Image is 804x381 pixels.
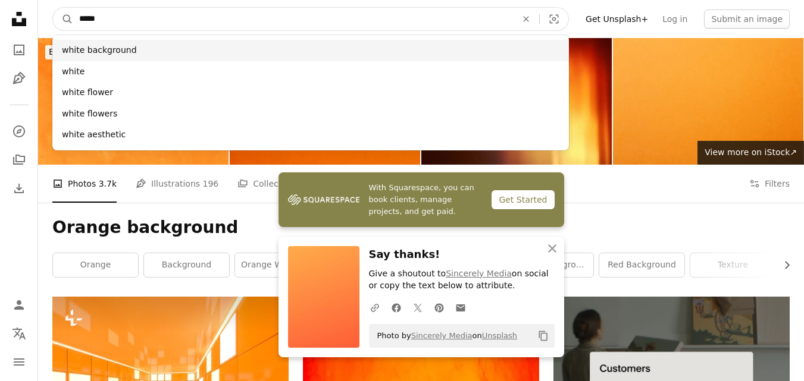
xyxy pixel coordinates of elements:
[749,165,790,203] button: Filters
[697,141,804,165] a: View more on iStock↗
[655,10,694,29] a: Log in
[7,148,31,172] a: Collections
[52,40,569,61] div: white background
[7,177,31,200] a: Download History
[7,38,31,62] a: Photos
[704,10,790,29] button: Submit an image
[279,172,564,227] a: With Squarespace, you can book clients, manage projects, and get paid.Get Started
[52,103,569,125] div: white flowers
[144,253,229,277] a: background
[482,331,517,340] a: Unsplash
[369,182,483,218] span: With Squarespace, you can book clients, manage projects, and get paid.
[237,165,321,203] a: Collections 1.4M
[136,165,218,203] a: Illustrations 196
[776,253,790,277] button: scroll list to the right
[428,295,450,319] a: Share on Pinterest
[7,322,31,345] button: Language
[235,253,320,277] a: orange wallpaper
[492,190,554,209] div: Get Started
[690,253,775,277] a: texture
[450,295,471,319] a: Share over email
[52,124,569,146] div: white aesthetic
[599,253,684,277] a: red background
[7,7,31,33] a: Home — Unsplash
[533,326,553,346] button: Copy to clipboard
[446,269,512,278] a: Sincerely Media
[7,350,31,374] button: Menu
[371,326,518,345] span: Photo by on
[53,8,73,30] button: Search Unsplash
[52,61,569,83] div: white
[7,67,31,90] a: Illustrations
[303,357,539,368] a: a close up of a fire with water drops on it
[369,246,555,263] h3: Say thanks!
[53,253,138,277] a: orange
[369,268,555,292] p: Give a shoutout to on social or copy the text below to attribute.
[407,295,428,319] a: Share on Twitter
[52,7,569,31] form: Find visuals sitewide
[386,295,407,319] a: Share on Facebook
[52,82,569,103] div: white flower
[578,10,655,29] a: Get Unsplash+
[513,8,539,30] button: Clear
[45,45,278,59] div: 20% off at iStock ↗
[7,293,31,317] a: Log in / Sign up
[288,191,359,209] img: file-1747939142011-51e5cc87e3c9
[341,165,388,203] a: Users 0
[540,8,568,30] button: Visual search
[613,38,803,165] img: orange background
[705,147,797,157] span: View more on iStock ↗
[38,38,229,165] img: Background Thanksgiving Fall Halloween Orange Yellow Grunge Texture Abstract Pumpkin Marble Caram...
[52,217,790,238] h1: Orange background
[7,119,31,143] a: Explore
[49,47,196,56] span: Browse premium images on iStock |
[203,177,219,190] span: 196
[38,38,285,67] a: Browse premium images on iStock|20% off at iStock↗
[411,331,473,340] a: Sincerely Media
